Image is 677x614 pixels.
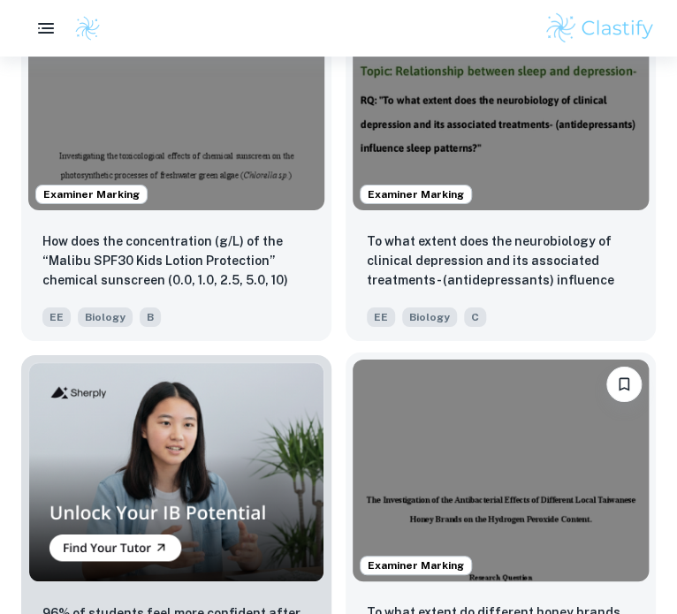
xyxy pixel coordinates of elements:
[353,360,649,581] img: Biology EE example thumbnail: To what extent do different honey brands
[36,186,147,202] span: Examiner Marking
[42,307,71,327] span: EE
[606,367,642,402] button: Please log in to bookmark exemplars
[367,307,395,327] span: EE
[42,231,310,292] p: How does the concentration (g/L) of the “Malibu SPF30 Kids Lotion Protection” chemical sunscreen ...
[544,11,656,46] img: Clastify logo
[78,307,133,327] span: Biology
[402,307,457,327] span: Biology
[74,15,101,42] img: Clastify logo
[464,307,486,327] span: C
[361,557,471,573] span: Examiner Marking
[367,231,635,292] p: To what extent does the neurobiology of clinical depression and its associated treatments- (antid...
[361,186,471,202] span: Examiner Marking
[140,307,161,327] span: B
[64,15,101,42] a: Clastify logo
[28,362,324,582] img: Thumbnail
